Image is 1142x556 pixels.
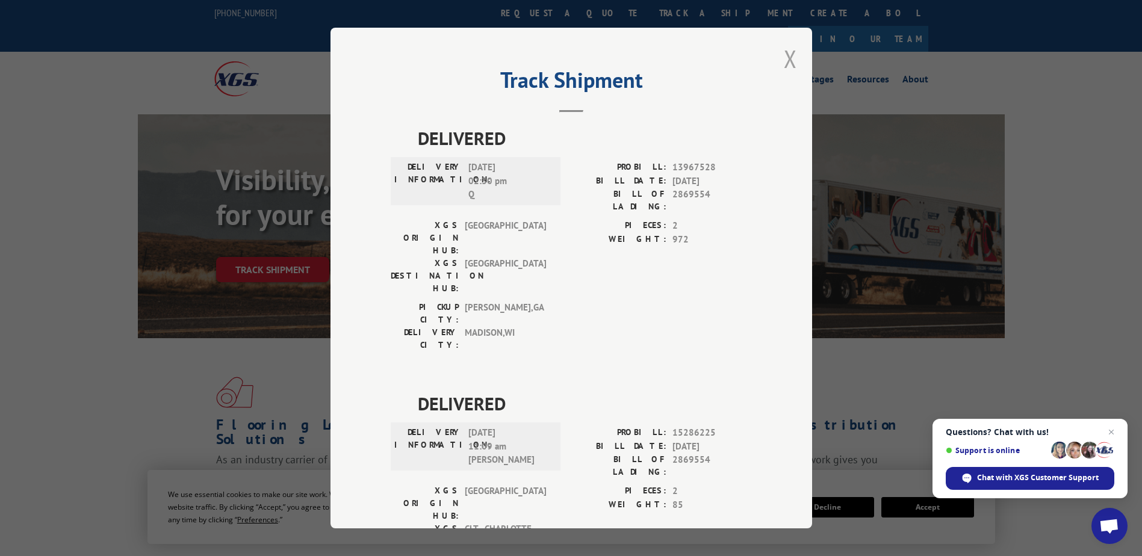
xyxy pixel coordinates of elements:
label: DELIVERY INFORMATION: [394,426,462,467]
label: WEIGHT: [571,498,666,512]
label: WEIGHT: [571,233,666,247]
label: XGS ORIGIN HUB: [391,219,459,257]
label: XGS ORIGIN HUB: [391,484,459,522]
label: PROBILL: [571,426,666,440]
span: 15286225 [672,426,752,440]
span: [GEOGRAPHIC_DATA] [465,257,546,295]
span: 13967528 [672,161,752,175]
div: Chat with XGS Customer Support [946,467,1114,490]
span: [DATE] 02:30 pm Q [468,161,550,202]
label: PICKUP CITY: [391,301,459,326]
span: DELIVERED [418,390,752,417]
label: PIECES: [571,484,666,498]
span: 2869554 [672,453,752,478]
div: Open chat [1091,508,1128,544]
span: [DATE] [672,175,752,188]
span: Questions? Chat with us! [946,427,1114,437]
span: DELIVERED [418,125,752,152]
span: [GEOGRAPHIC_DATA] [465,219,546,257]
label: DELIVERY INFORMATION: [394,161,462,202]
label: BILL OF LADING: [571,188,666,213]
span: Close chat [1104,425,1119,439]
span: [GEOGRAPHIC_DATA] [465,484,546,522]
button: Close modal [784,43,797,75]
span: [PERSON_NAME] , GA [465,301,546,326]
span: 85 [672,498,752,512]
span: Support is online [946,446,1047,455]
span: [DATE] 11:09 am [PERSON_NAME] [468,426,550,467]
label: DELIVERY CITY: [391,326,459,351]
label: BILL DATE: [571,175,666,188]
span: 972 [672,233,752,247]
span: Chat with XGS Customer Support [977,472,1099,483]
span: 2869554 [672,188,752,213]
span: [DATE] [672,440,752,454]
span: MADISON , WI [465,326,546,351]
label: BILL DATE: [571,440,666,454]
label: PIECES: [571,219,666,233]
label: XGS DESTINATION HUB: [391,257,459,295]
label: PROBILL: [571,161,666,175]
span: 2 [672,219,752,233]
label: BILL OF LADING: [571,453,666,478]
h2: Track Shipment [391,72,752,94]
span: 2 [672,484,752,498]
